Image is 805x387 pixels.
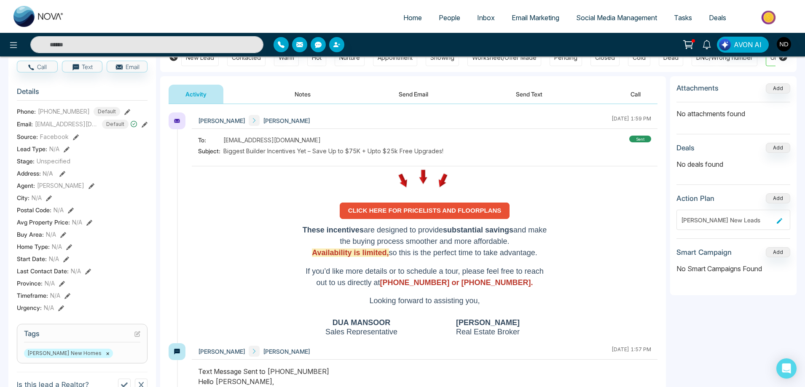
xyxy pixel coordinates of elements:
[223,147,443,155] span: Biggest Builder Incentives Yet – Save Up to $75K + Upto $25k Free Upgrades!
[24,329,140,342] h3: Tags
[766,83,790,93] button: Add
[107,61,148,72] button: Email
[766,193,790,203] button: Add
[17,157,35,165] span: Stage:
[35,120,98,128] span: [EMAIL_ADDRESS][DOMAIN_NAME]
[279,53,294,62] div: Warm
[17,144,47,153] span: Lead Type:
[777,37,791,51] img: User Avatar
[38,107,90,116] span: [PHONE_NUMBER]
[766,143,790,153] button: Add
[17,218,70,227] span: Avg Property Price :
[766,84,790,91] span: Add
[734,40,762,50] span: AVON AI
[663,53,679,62] div: Dead
[198,147,223,155] span: Subject:
[568,10,665,26] a: Social Media Management
[700,10,735,26] a: Deals
[499,85,559,104] button: Send Text
[676,264,790,274] p: No Smart Campaigns Found
[612,115,651,126] div: [DATE] 1:59 PM
[439,13,460,22] span: People
[403,13,422,22] span: Home
[37,157,70,165] span: Unspecified
[17,230,44,239] span: Buy Area :
[94,107,120,116] span: Default
[17,181,35,190] span: Agent:
[17,303,42,312] span: Urgency :
[614,85,657,104] button: Call
[17,291,48,300] span: Timeframe :
[49,144,59,153] span: N/A
[17,107,36,116] span: Phone:
[633,53,646,62] div: Cold
[629,136,651,142] div: sent
[339,53,360,62] div: Nurture
[49,254,59,263] span: N/A
[24,349,113,358] span: [PERSON_NAME] New Homes
[676,194,714,203] h3: Action Plan
[674,13,692,22] span: Tasks
[469,10,503,26] a: Inbox
[312,53,322,62] div: Hot
[17,254,47,263] span: Start Date :
[717,37,769,53] button: AVON AI
[503,10,568,26] a: Email Marketing
[665,10,700,26] a: Tasks
[477,13,495,22] span: Inbox
[198,116,245,125] span: [PERSON_NAME]
[72,218,82,227] span: N/A
[43,170,53,177] span: N/A
[198,136,223,144] span: To:
[378,53,413,62] div: Appointment
[106,350,110,357] button: ×
[719,39,731,51] img: Lead Flow
[46,230,56,239] span: N/A
[62,61,103,72] button: Text
[382,85,445,104] button: Send Email
[13,6,64,27] img: Nova CRM Logo
[612,346,651,357] div: [DATE] 1:57 PM
[676,144,695,152] h3: Deals
[198,347,245,356] span: [PERSON_NAME]
[430,53,454,62] div: Showing
[766,247,790,257] button: Add
[770,53,804,62] div: Unspecified
[232,53,261,62] div: Contacted
[676,102,790,119] p: No attachments found
[17,279,43,288] span: Province :
[71,267,81,275] span: N/A
[512,13,559,22] span: Email Marketing
[676,248,732,256] h3: Smart Campaign
[739,8,800,27] img: Market-place.gif
[44,303,54,312] span: N/A
[395,10,430,26] a: Home
[430,10,469,26] a: People
[17,169,53,178] span: Address:
[576,13,657,22] span: Social Media Management
[17,267,69,275] span: Last Contact Date :
[40,132,69,141] span: Facebook
[17,61,58,72] button: Call
[554,53,577,62] div: Pending
[676,84,719,92] h3: Attachments
[17,120,33,128] span: Email:
[17,193,30,202] span: City :
[102,120,129,129] span: Default
[52,242,62,251] span: N/A
[223,136,321,144] span: [EMAIL_ADDRESS][DOMAIN_NAME]
[45,279,55,288] span: N/A
[676,159,790,169] p: No deals found
[169,85,223,104] button: Activity
[17,242,50,251] span: Home Type :
[32,193,42,202] span: N/A
[709,13,726,22] span: Deals
[50,291,60,300] span: N/A
[263,116,310,125] span: [PERSON_NAME]
[776,358,797,379] div: Open Intercom Messenger
[472,53,537,62] div: Worksheet/Offer Made
[263,347,310,356] span: [PERSON_NAME]
[54,206,64,214] span: N/A
[17,132,38,141] span: Source:
[37,181,84,190] span: [PERSON_NAME]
